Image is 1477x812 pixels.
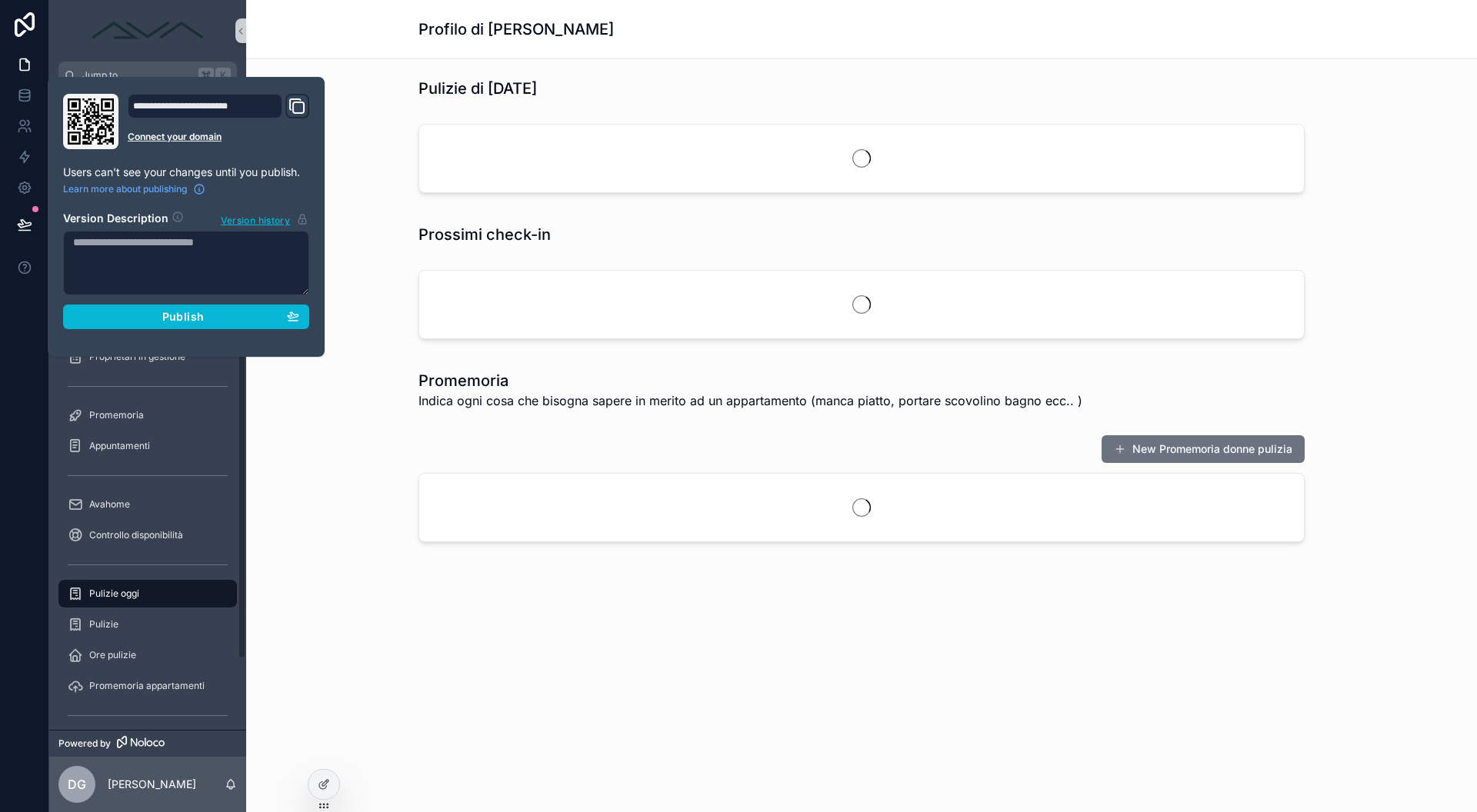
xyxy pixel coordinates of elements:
[63,304,309,329] button: Publish
[58,401,237,429] a: Promemoria
[63,183,187,195] span: Learn more about publishing
[220,211,309,228] button: Version history
[108,777,196,792] p: [PERSON_NAME]
[58,432,237,460] a: Appuntamenti
[128,131,309,143] a: Connect your domain
[89,529,183,541] span: Controllo disponibilità
[418,224,551,245] h1: Prossimi check-in
[63,183,205,195] a: Learn more about publishing
[89,409,144,421] span: Promemoria
[162,310,204,324] span: Publish
[86,18,209,43] img: App logo
[58,611,237,638] a: Pulizie
[89,680,205,692] span: Promemoria appartamenti
[418,391,1082,410] span: Indica ogni cosa che bisogna sapere in merito ad un appartamento (manca piatto, portare scovolino...
[89,440,150,452] span: Appuntamenti
[89,498,130,511] span: Avahome
[1102,435,1305,463] button: New Promemoria donne pulizia
[418,78,537,99] h1: Pulizie di [DATE]
[58,672,237,700] a: Promemoria appartamenti
[89,587,139,600] span: Pulizie oggi
[49,730,246,757] a: Powered by
[418,370,1082,391] h1: Promemoria
[217,69,229,82] span: K
[89,618,118,631] span: Pulizie
[58,641,237,669] a: Ore pulizie
[82,69,192,82] span: Jump to...
[58,491,237,518] a: Avahome
[58,737,111,750] span: Powered by
[63,211,168,228] h2: Version Description
[58,521,237,549] a: Controllo disponibilità
[89,649,136,661] span: Ore pulizie
[58,62,237,89] button: Jump to...K
[58,580,237,607] a: Pulizie oggi
[418,18,614,40] h1: Profilo di [PERSON_NAME]
[58,343,237,371] a: Proprietari in gestione
[89,351,185,363] span: Proprietari in gestione
[49,89,246,730] div: scrollable content
[68,775,86,794] span: DG
[128,94,309,149] div: Domain and Custom Link
[63,165,309,180] p: Users can't see your changes until you publish.
[221,211,290,227] span: Version history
